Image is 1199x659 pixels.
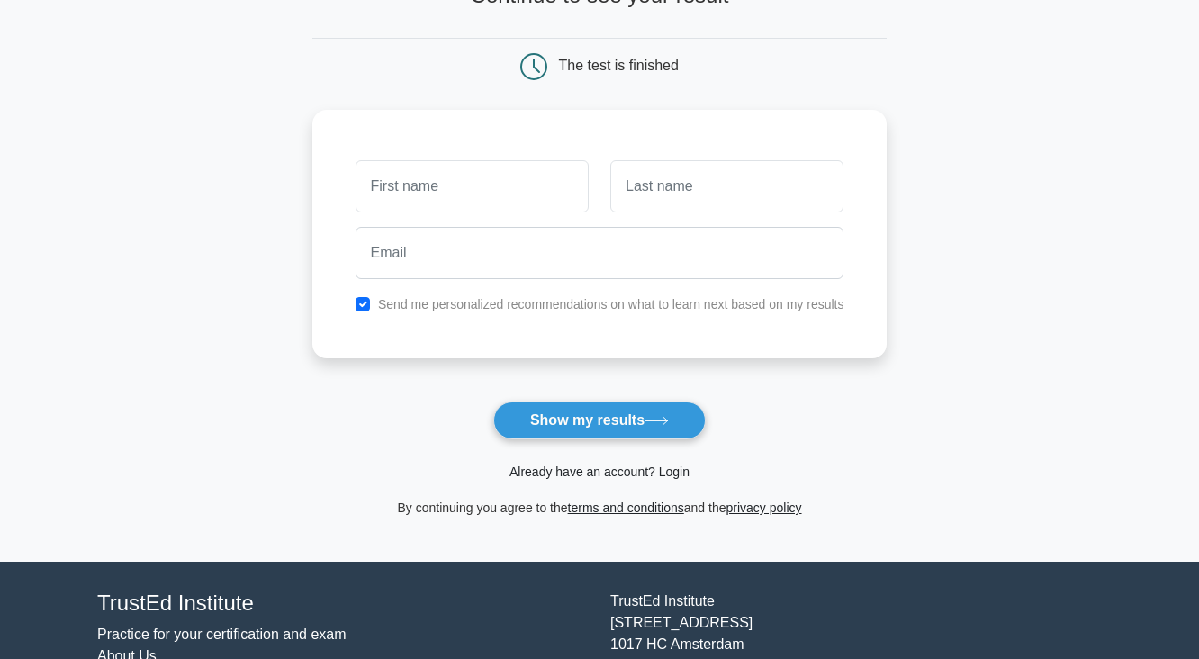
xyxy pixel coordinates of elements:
div: The test is finished [559,58,679,73]
a: Practice for your certification and exam [97,627,347,642]
button: Show my results [493,402,706,439]
h4: TrustEd Institute [97,591,589,617]
a: Already have an account? Login [509,465,690,479]
input: Last name [610,160,843,212]
div: By continuing you agree to the and the [302,497,898,519]
a: privacy policy [726,501,802,515]
input: Email [356,227,844,279]
label: Send me personalized recommendations on what to learn next based on my results [378,297,844,311]
a: terms and conditions [568,501,684,515]
input: First name [356,160,589,212]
